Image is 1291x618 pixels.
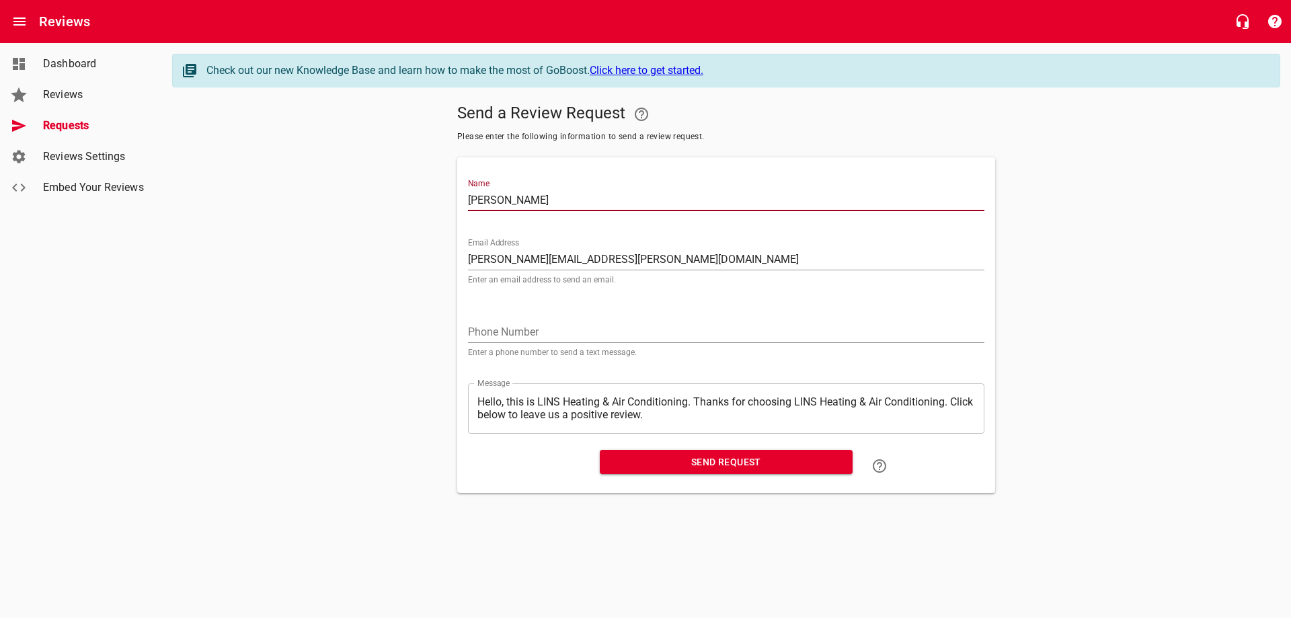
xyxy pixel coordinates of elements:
[625,98,658,130] a: Your Google or Facebook account must be connected to "Send a Review Request"
[468,180,490,188] label: Name
[468,239,519,247] label: Email Address
[468,348,984,356] p: Enter a phone number to send a text message.
[1226,5,1259,38] button: Live Chat
[457,98,995,130] h5: Send a Review Request
[863,450,896,482] a: Learn how to "Send a Review Request"
[590,64,703,77] a: Click here to get started.
[43,56,145,72] span: Dashboard
[468,276,984,284] p: Enter an email address to send an email.
[39,11,90,32] h6: Reviews
[600,450,853,475] button: Send Request
[43,87,145,103] span: Reviews
[43,149,145,165] span: Reviews Settings
[206,63,1266,79] div: Check out our new Knowledge Base and learn how to make the most of GoBoost.
[43,118,145,134] span: Requests
[611,454,842,471] span: Send Request
[477,395,975,421] textarea: Hello, this is LINS Heating & Air Conditioning. Thanks for choosing LINS Heating & Air Conditioni...
[3,5,36,38] button: Open drawer
[457,130,995,144] span: Please enter the following information to send a review request.
[43,180,145,196] span: Embed Your Reviews
[1259,5,1291,38] button: Support Portal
